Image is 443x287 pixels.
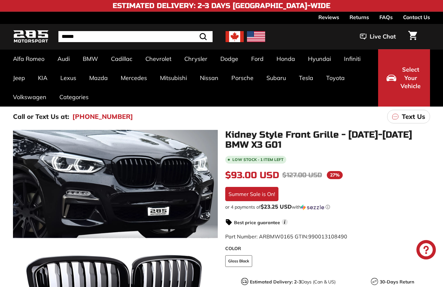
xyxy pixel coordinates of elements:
a: Alfa Romeo [6,49,51,68]
span: Low stock - 1 item left [232,158,284,162]
a: Hyundai [301,49,338,68]
a: Text Us [387,110,430,123]
span: $23.25 USD [261,203,292,210]
span: Live Chat [370,32,396,41]
button: Live Chat [351,29,404,45]
a: Porsche [225,68,260,87]
p: Text Us [402,112,425,121]
a: Mercedes [114,68,154,87]
a: BMW [76,49,105,68]
a: Toyota [320,68,351,87]
span: Part Number: ARBMW0165 GTIN: [225,233,347,240]
span: $127.00 USD [282,171,322,179]
a: Lexus [54,68,83,87]
a: Cart [404,26,421,48]
a: Mazda [83,68,114,87]
a: KIA [31,68,54,87]
a: Honda [270,49,301,68]
a: Returns [350,12,369,23]
strong: Best price guarantee [234,220,280,225]
p: Days (Can & US) [250,279,336,285]
img: Sezzle [301,204,324,210]
h1: Kidney Style Front Grille - [DATE]-[DATE] BMW X3 G01 [225,130,430,150]
div: Summer Sale is On! [225,187,278,201]
span: i [282,219,288,225]
a: Mitsubishi [154,68,193,87]
strong: Estimated Delivery: 2-3 [250,279,301,285]
div: or 4 payments of with [225,204,430,210]
a: [PHONE_NUMBER] [72,112,133,121]
a: Reviews [318,12,339,23]
inbox-online-store-chat: Shopify online store chat [414,240,438,261]
a: Contact Us [403,12,430,23]
a: Volkswagen [6,87,53,107]
span: Select Your Vehicle [400,65,422,90]
a: Subaru [260,68,292,87]
a: Dodge [214,49,245,68]
p: Call or Text Us at: [13,112,69,121]
h4: Estimated Delivery: 2-3 Days [GEOGRAPHIC_DATA]-Wide [113,2,330,10]
button: Select Your Vehicle [378,49,430,107]
a: Infiniti [338,49,367,68]
input: Search [58,31,213,42]
span: $93.00 USD [225,170,279,181]
span: 27% [327,171,343,179]
a: Jeep [6,68,31,87]
a: Cadillac [105,49,139,68]
a: FAQs [379,12,393,23]
a: Categories [53,87,95,107]
a: Ford [245,49,270,68]
a: Nissan [193,68,225,87]
a: Audi [51,49,76,68]
a: Tesla [292,68,320,87]
a: Chrysler [178,49,214,68]
strong: 30-Days Return [380,279,414,285]
label: COLOR [225,245,430,252]
div: or 4 payments of$23.25 USDwithSezzle Click to learn more about Sezzle [225,204,430,210]
span: 990013108490 [308,233,347,240]
img: Logo_285_Motorsport_areodynamics_components [13,29,49,44]
a: Chevrolet [139,49,178,68]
